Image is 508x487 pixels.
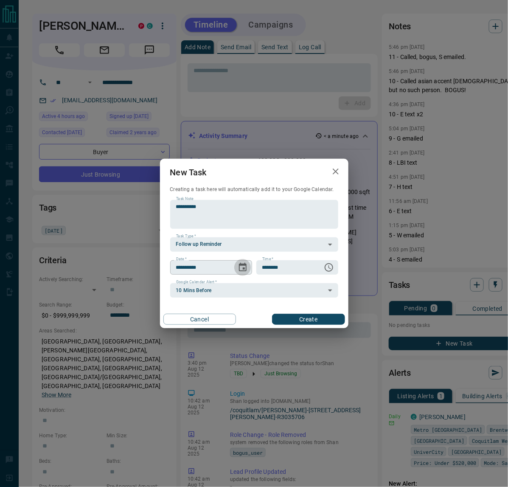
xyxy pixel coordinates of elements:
label: Date [176,256,187,262]
label: Google Calendar Alert [176,279,217,285]
h2: New Task [160,159,217,186]
p: Creating a task here will automatically add it to your Google Calendar. [170,186,338,193]
label: Task Note [176,196,194,202]
label: Time [262,256,273,262]
label: Task Type [176,234,196,239]
div: 10 Mins Before [170,283,338,298]
button: Choose date, selected date is Aug 13, 2025 [234,259,251,276]
div: Follow up Reminder [170,237,338,252]
button: Choose time, selected time is 6:00 AM [320,259,337,276]
button: Create [272,314,345,325]
button: Cancel [163,314,236,325]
